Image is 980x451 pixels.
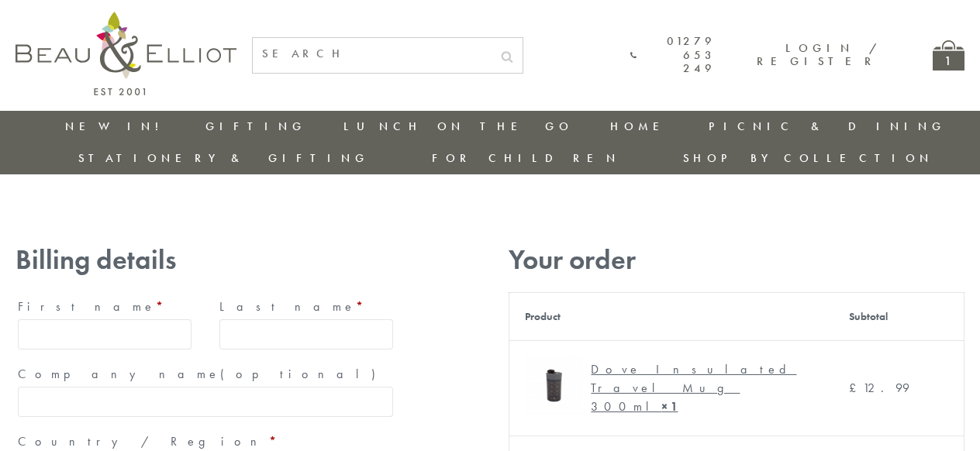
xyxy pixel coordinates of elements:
[220,366,385,382] span: (optional)
[591,360,806,416] div: Dove Insulated Travel Mug 300ml
[16,12,236,95] img: logo
[16,244,395,276] h3: Billing details
[683,150,933,166] a: Shop by collection
[343,119,573,134] a: Lunch On The Go
[219,294,393,319] label: Last name
[709,119,946,134] a: Picnic & Dining
[849,380,909,396] bdi: 12.99
[509,292,833,340] th: Product
[432,150,620,166] a: For Children
[509,244,964,276] h3: Your order
[630,35,716,75] a: 01279 653 249
[757,40,878,69] a: Login / Register
[525,356,817,420] a: Dove Grande Travel Mug 450ml Dove Insulated Travel Mug 300ml× 1
[78,150,369,166] a: Stationery & Gifting
[205,119,306,134] a: Gifting
[610,119,672,134] a: Home
[525,356,583,415] img: Dove Grande Travel Mug 450ml
[833,292,964,340] th: Subtotal
[65,119,169,134] a: New in!
[661,398,678,415] strong: × 1
[253,38,492,70] input: SEARCH
[933,40,964,71] a: 1
[18,362,393,387] label: Company name
[18,294,192,319] label: First name
[849,380,863,396] span: £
